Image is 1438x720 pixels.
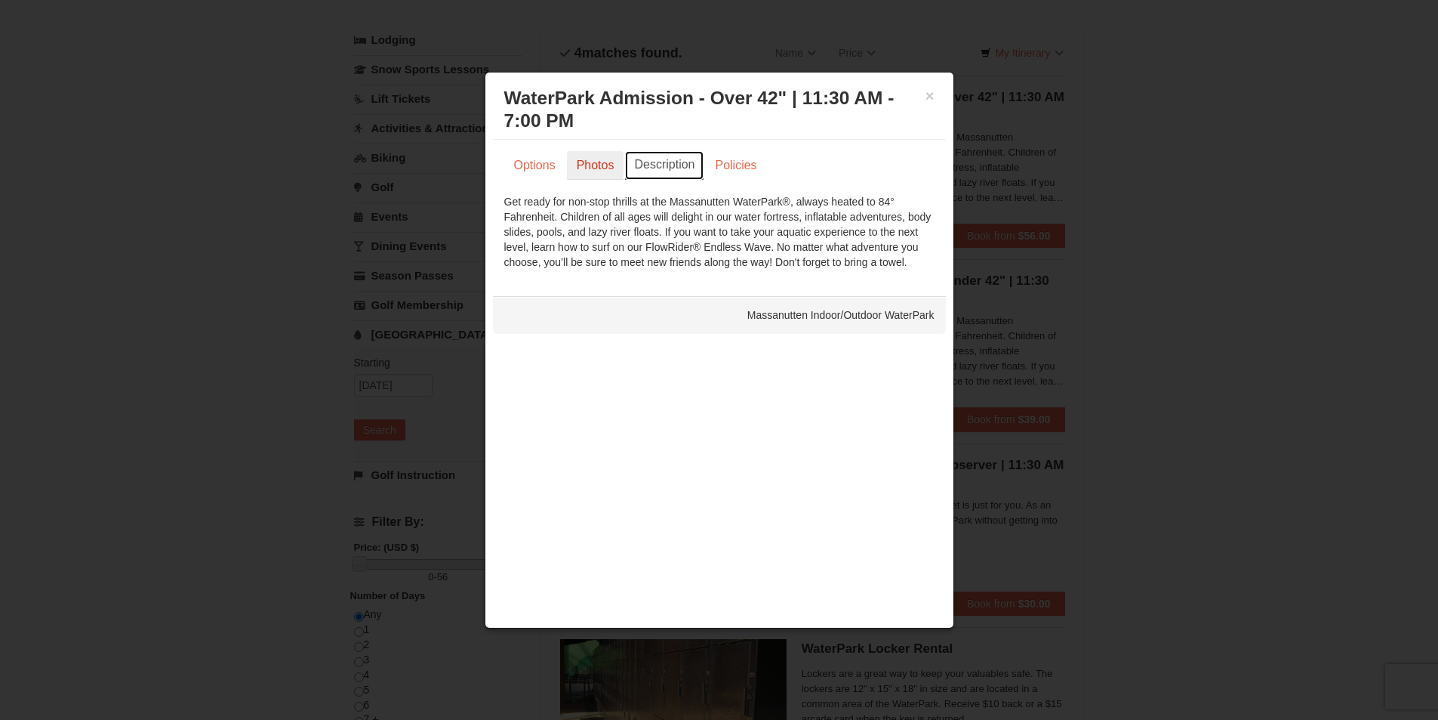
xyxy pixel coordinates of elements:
[504,151,565,180] a: Options
[504,194,935,270] div: Get ready for non-stop thrills at the Massanutten WaterPark®, always heated to 84° Fahrenheit. Ch...
[567,151,624,180] a: Photos
[925,88,935,104] button: ×
[493,296,946,334] div: Massanutten Indoor/Outdoor WaterPark
[504,87,935,132] h3: WaterPark Admission - Over 42" | 11:30 AM - 7:00 PM
[705,151,766,180] a: Policies
[625,151,704,180] a: Description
